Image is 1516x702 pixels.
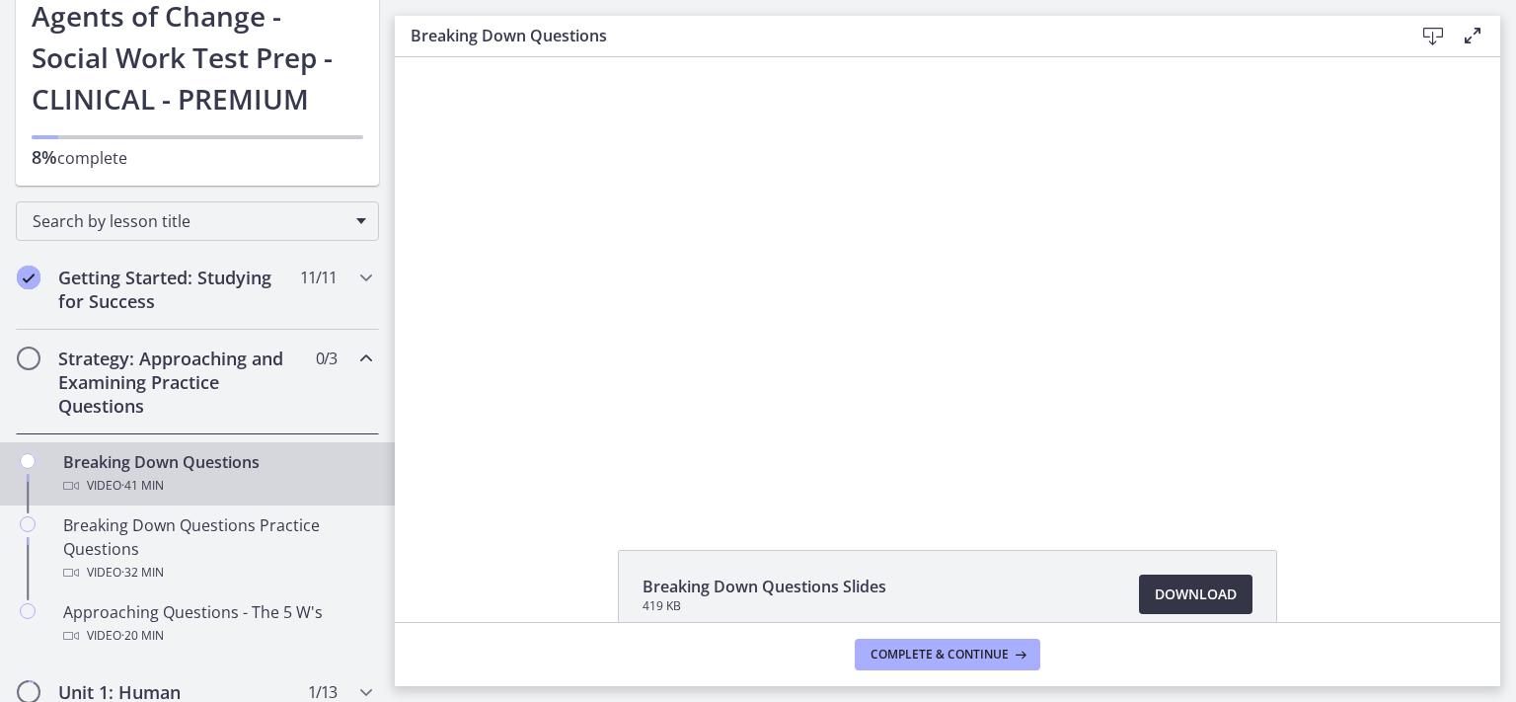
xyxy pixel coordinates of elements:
[121,474,164,498] span: · 41 min
[63,624,371,648] div: Video
[58,347,299,418] h2: Strategy: Approaching and Examining Practice Questions
[63,600,371,648] div: Approaching Questions - The 5 W's
[63,450,371,498] div: Breaking Down Questions
[1139,575,1252,614] a: Download
[871,647,1009,663] span: Complete & continue
[33,210,346,232] span: Search by lesson title
[121,561,164,585] span: · 32 min
[58,266,299,313] h2: Getting Started: Studying for Success
[17,266,40,289] i: Completed
[32,145,57,169] span: 8%
[411,24,1382,47] h3: Breaking Down Questions
[63,474,371,498] div: Video
[63,561,371,585] div: Video
[1155,583,1237,606] span: Download
[16,201,379,241] div: Search by lesson title
[121,624,164,648] span: · 20 min
[643,575,886,598] span: Breaking Down Questions Slides
[855,639,1040,670] button: Complete & continue
[395,57,1500,505] iframe: Video Lesson
[643,598,886,614] span: 419 KB
[63,513,371,585] div: Breaking Down Questions Practice Questions
[316,347,337,370] span: 0 / 3
[300,266,337,289] span: 11 / 11
[32,145,363,170] p: complete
